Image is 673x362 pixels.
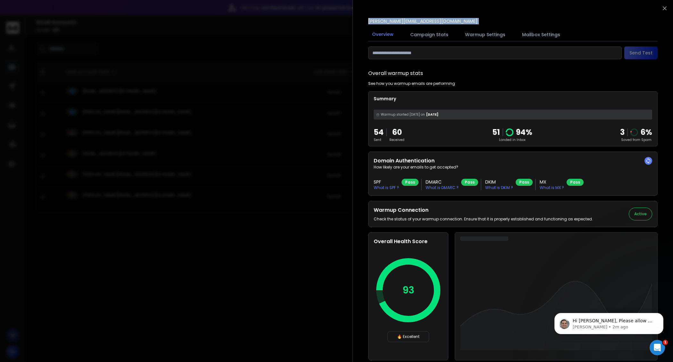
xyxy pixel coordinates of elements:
[516,127,532,137] p: 94 %
[381,112,425,117] span: Warmup started [DATE] on
[368,27,397,42] button: Overview
[374,95,652,102] p: Summary
[387,331,429,342] div: 🔥 Excellent
[620,137,652,142] p: Saved from Spam
[402,179,419,186] div: Pass
[516,179,533,186] div: Pass
[374,137,384,142] p: Sent
[641,127,652,137] p: 6 %
[485,185,513,190] p: What is DKIM ?
[374,217,593,222] p: Check the status of your warmup connection. Ensure that it is properly established and functionin...
[461,179,478,186] div: Pass
[374,110,652,119] div: [DATE]
[374,165,652,170] p: How likely are your emails to get accepted?
[485,179,513,185] h3: DKIM
[374,127,384,137] p: 54
[518,28,564,42] button: Mailbox Settings
[492,137,532,142] p: Landed in Inbox
[403,284,414,296] p: 93
[426,179,459,185] h3: DMARC
[368,70,423,77] h1: Overall warmup stats
[368,81,455,86] p: See how you warmup emails are performing
[540,179,564,185] h3: MX
[374,206,593,214] h2: Warmup Connection
[426,185,459,190] p: What is DMARC ?
[406,28,452,42] button: Campaign Stats
[389,137,404,142] p: Received
[374,185,399,190] p: What is SPF ?
[567,179,584,186] div: Pass
[540,185,564,190] p: What is MX ?
[374,157,652,165] h2: Domain Authentication
[492,127,500,137] p: 51
[389,127,404,137] p: 60
[650,340,665,355] iframe: Intercom live chat
[461,28,509,42] button: Warmup Settings
[374,238,443,245] h2: Overall Health Score
[368,18,478,24] p: [PERSON_NAME][EMAIL_ADDRESS][DOMAIN_NAME]
[374,179,399,185] h3: SPF
[629,208,652,220] button: Active
[545,300,673,345] iframe: Intercom notifications message
[620,127,625,137] strong: 3
[663,340,668,345] span: 1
